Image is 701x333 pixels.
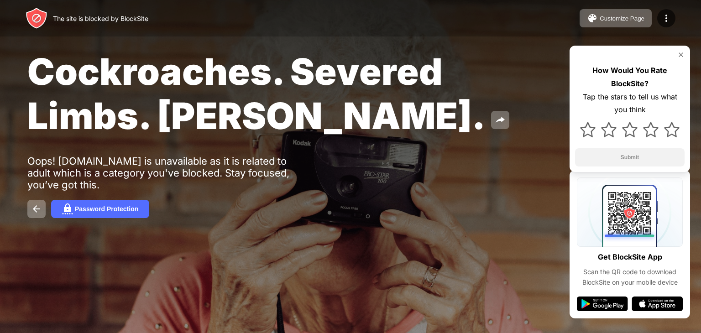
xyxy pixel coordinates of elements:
[661,13,672,24] img: menu-icon.svg
[75,205,138,213] div: Password Protection
[643,122,659,137] img: star.svg
[51,200,149,218] button: Password Protection
[632,297,683,311] img: app-store.svg
[495,114,506,125] img: share.svg
[601,122,617,137] img: star.svg
[575,148,685,166] button: Submit
[27,49,486,138] span: Cockroaches. Severed Limbs. [PERSON_NAME].
[62,203,73,214] img: password.svg
[53,15,148,22] div: The site is blocked by BlockSite
[577,297,628,311] img: google-play.svg
[575,90,685,117] div: Tap the stars to tell us what you think
[577,267,683,287] div: Scan the QR code to download BlockSite on your mobile device
[27,155,309,191] div: Oops! [DOMAIN_NAME] is unavailable as it is related to adult which is a category you've blocked. ...
[587,13,598,24] img: pallet.svg
[664,122,680,137] img: star.svg
[580,9,652,27] button: Customize Page
[677,51,685,58] img: rate-us-close.svg
[31,203,42,214] img: back.svg
[580,122,596,137] img: star.svg
[26,7,47,29] img: header-logo.svg
[622,122,638,137] img: star.svg
[600,15,644,22] div: Customize Page
[575,64,685,90] div: How Would You Rate BlockSite?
